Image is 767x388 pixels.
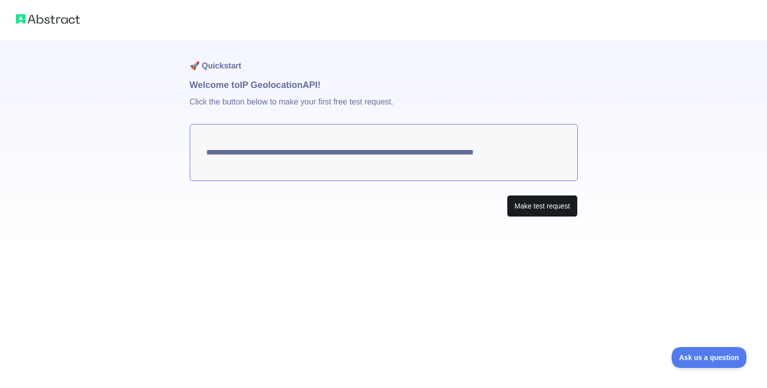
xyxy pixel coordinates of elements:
[190,40,578,78] h1: 🚀 Quickstart
[507,195,577,217] button: Make test request
[16,12,80,26] img: Abstract logo
[672,347,747,368] iframe: Toggle Customer Support
[190,78,578,92] h1: Welcome to IP Geolocation API!
[190,92,578,124] p: Click the button below to make your first free test request.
